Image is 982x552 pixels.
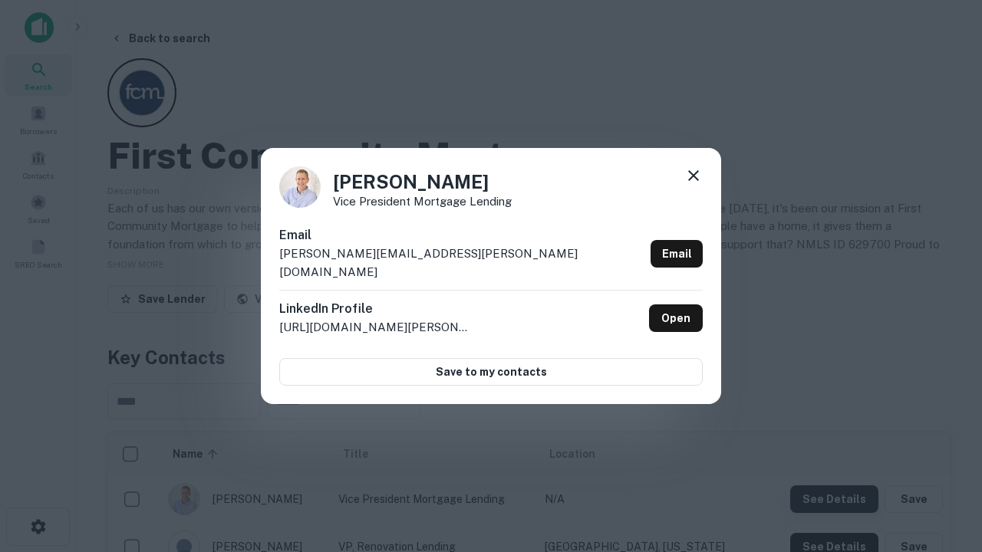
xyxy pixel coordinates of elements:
img: 1520878720083 [279,166,321,208]
p: [PERSON_NAME][EMAIL_ADDRESS][PERSON_NAME][DOMAIN_NAME] [279,245,644,281]
iframe: Chat Widget [905,380,982,454]
a: Email [651,240,703,268]
h4: [PERSON_NAME] [333,168,512,195]
h6: Email [279,226,644,245]
button: Save to my contacts [279,358,703,386]
p: [URL][DOMAIN_NAME][PERSON_NAME] [279,318,471,337]
a: Open [649,304,703,332]
h6: LinkedIn Profile [279,300,471,318]
p: Vice President Mortgage Lending [333,195,512,207]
